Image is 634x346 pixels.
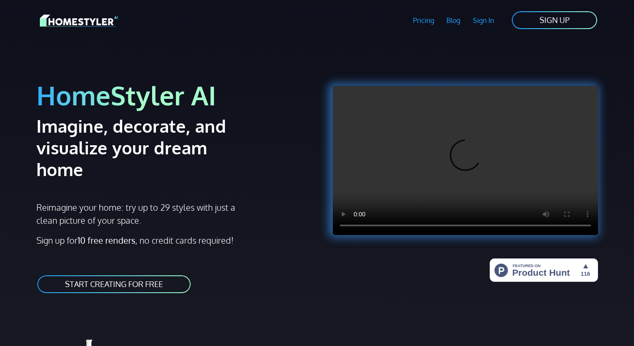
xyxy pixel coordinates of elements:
img: HomeStyler AI - Interior Design Made Easy: One Click to Your Dream Home | Product Hunt [490,258,598,282]
strong: 10 free renders [78,235,135,246]
a: Blog [440,10,467,30]
h1: HomeStyler AI [36,79,312,111]
h2: Imagine, decorate, and visualize your dream home [36,115,257,180]
img: HomeStyler AI logo [40,13,118,28]
a: Sign In [467,10,501,30]
a: START CREATING FOR FREE [36,274,192,294]
p: Reimagine your home: try up to 29 styles with just a clean picture of your space. [36,201,243,227]
p: Sign up for , no credit cards required! [36,234,312,247]
a: Pricing [406,10,440,30]
a: SIGN UP [511,10,598,30]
